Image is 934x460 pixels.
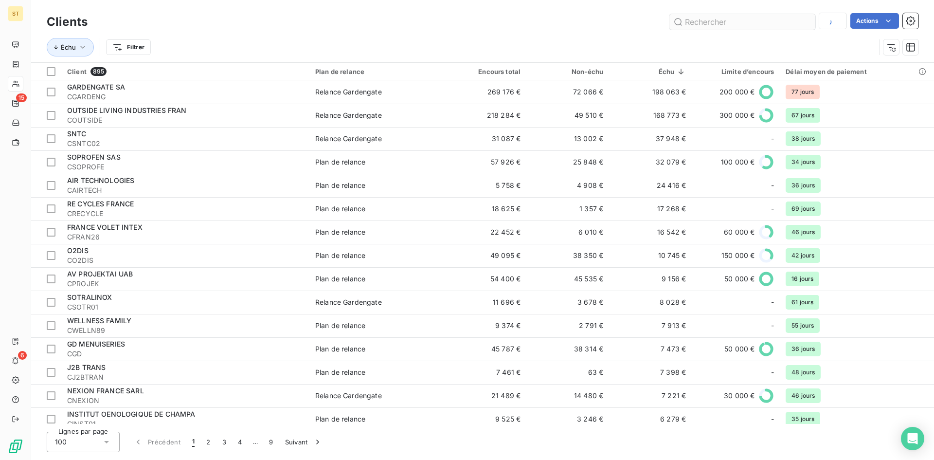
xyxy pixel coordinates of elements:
td: 7 398 € [609,361,692,384]
span: CNEXION [67,396,304,405]
td: 17 268 € [609,197,692,221]
span: CSOPROFE [67,162,304,172]
span: - [771,134,774,144]
span: CINST01 [67,419,304,429]
span: CGARDENG [67,92,304,102]
span: O2DIS [67,246,89,255]
img: Logo LeanPay [8,439,23,454]
td: 269 176 € [444,80,526,104]
td: 49 095 € [444,244,526,267]
span: CPROJEK [67,279,304,289]
span: 46 jours [786,225,821,239]
div: Plan de relance [315,344,365,354]
span: - [771,181,774,190]
span: WELLNESS FAMILY [67,316,131,325]
span: COUTSIDE [67,115,304,125]
button: Suivant [279,432,328,452]
span: 100 [55,437,67,447]
td: 2 791 € [526,314,609,337]
div: Open Intercom Messenger [901,427,924,450]
span: CWELLN89 [67,326,304,335]
div: Plan de relance [315,204,365,214]
td: 168 773 € [609,104,692,127]
span: 55 jours [786,318,820,333]
td: 14 480 € [526,384,609,407]
span: CGD [67,349,304,359]
td: 72 066 € [526,80,609,104]
td: 3 678 € [526,291,609,314]
td: 45 787 € [444,337,526,361]
div: Plan de relance [315,68,438,75]
td: 218 284 € [444,104,526,127]
span: 15 [16,93,27,102]
td: 1 357 € [526,197,609,221]
span: J2B TRANS [67,363,106,371]
div: ST [8,6,23,21]
button: Filtrer [106,39,151,55]
td: 9 374 € [444,314,526,337]
span: SOPROFEN SAS [67,153,121,161]
span: 100 000 € [721,157,754,167]
div: Limite d’encours [698,68,774,75]
td: 45 535 € [526,267,609,291]
td: 9 156 € [609,267,692,291]
span: Échu [61,43,76,51]
div: Relance Gardengate [315,391,382,401]
span: 50 000 € [724,274,754,284]
span: 200 000 € [719,87,754,97]
td: 4 908 € [526,174,609,197]
div: Plan de relance [315,251,365,260]
span: - [771,368,774,377]
td: 5 758 € [444,174,526,197]
div: Plan de relance [315,321,365,331]
span: 36 jours [786,178,821,193]
span: 300 000 € [719,110,754,120]
span: CJ2BTRAN [67,372,304,382]
td: 8 028 € [609,291,692,314]
span: 30 000 € [724,391,754,401]
div: Relance Gardengate [315,110,382,120]
span: 16 jours [786,272,819,286]
button: 2 [200,432,216,452]
td: 6 010 € [526,221,609,244]
span: INSTITUT OENOLOGIQUE DE CHAMPA [67,410,196,418]
span: AV PROJEKTAI UAB [67,270,133,278]
td: 16 542 € [609,221,692,244]
td: 38 350 € [526,244,609,267]
span: 895 [90,67,107,76]
td: 18 625 € [444,197,526,221]
div: Relance Gardengate [315,297,382,307]
div: Plan de relance [315,181,365,190]
span: 1 [192,437,195,447]
td: 49 510 € [526,104,609,127]
span: NEXION FRANCE SARL [67,386,144,395]
span: OUTSIDE LIVING INDUSTRIES FRAN [67,106,187,114]
span: Client [67,68,87,75]
div: Plan de relance [315,227,365,237]
span: 60 000 € [724,227,754,237]
span: SOTRALINOX [67,293,112,301]
input: Rechercher [669,14,815,30]
span: 35 jours [786,412,820,426]
span: - [771,204,774,214]
span: 61 jours [786,295,819,310]
span: 50 000 € [724,344,754,354]
div: Relance Gardengate [315,87,382,97]
span: CFRAN26 [67,232,304,242]
td: 31 087 € [444,127,526,150]
div: Plan de relance [315,157,365,167]
td: 7 461 € [444,361,526,384]
span: CSOTR01 [67,302,304,312]
span: FRANCE VOLET INTEX [67,223,143,231]
span: AIR TECHNOLOGIES [67,176,134,184]
td: 7 473 € [609,337,692,361]
span: 34 jours [786,155,821,169]
td: 38 314 € [526,337,609,361]
span: RE CYCLES FRANCE [67,200,134,208]
td: 63 € [526,361,609,384]
span: 77 jours [786,85,820,99]
td: 7 221 € [609,384,692,407]
button: 9 [263,432,279,452]
button: 4 [232,432,248,452]
td: 25 848 € [526,150,609,174]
